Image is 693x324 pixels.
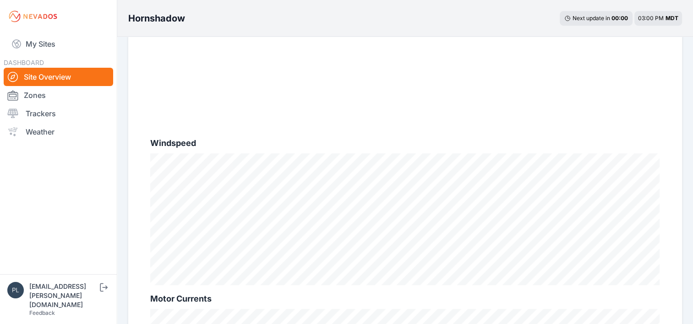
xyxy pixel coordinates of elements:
[150,137,660,150] h2: Windspeed
[573,15,610,22] span: Next update in
[4,86,113,104] a: Zones
[7,9,59,24] img: Nevados
[128,6,185,30] nav: Breadcrumb
[29,282,98,309] div: [EMAIL_ADDRESS][PERSON_NAME][DOMAIN_NAME]
[611,15,628,22] div: 00 : 00
[7,282,24,298] img: plsmith@sundt.com
[29,309,55,316] a: Feedback
[638,15,664,22] span: 03:00 PM
[4,59,44,66] span: DASHBOARD
[128,12,185,25] h3: Hornshadow
[4,123,113,141] a: Weather
[4,33,113,55] a: My Sites
[4,104,113,123] a: Trackers
[150,292,660,305] h2: Motor Currents
[4,68,113,86] a: Site Overview
[666,15,678,22] span: MDT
